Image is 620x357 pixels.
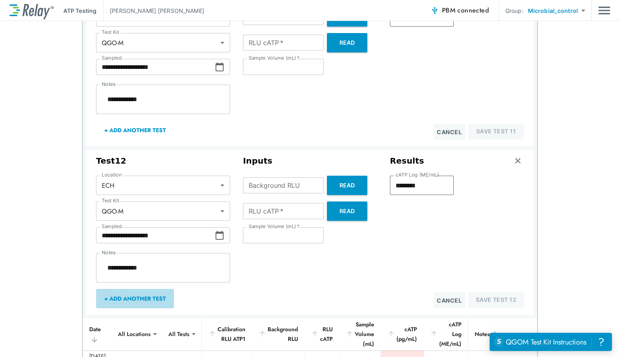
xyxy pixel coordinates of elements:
button: Read [327,33,367,52]
img: LuminUltra Relay [10,2,54,19]
label: Location [102,172,122,178]
p: [PERSON_NAME] [PERSON_NAME] [110,6,204,15]
div: Sample Volume (mL) [346,320,374,349]
button: Cancel [434,124,465,140]
input: Choose date, selected date is Sep 25, 2025 [96,227,215,243]
span: connected [457,6,489,15]
img: Remove [514,157,522,165]
div: All Tests [163,326,195,342]
img: Connected Icon [431,6,439,15]
button: PBM connected [427,2,492,19]
label: Test Kit [102,198,119,203]
div: cATP Log (ME/mL) [430,320,461,349]
p: Group: [505,6,524,15]
label: Sampled [102,224,122,229]
input: Choose date, selected date is Sep 25, 2025 [96,59,215,75]
h3: Test 12 [96,156,230,166]
button: Main menu [598,3,610,18]
div: Notes [475,329,526,339]
button: Read [327,176,367,195]
button: + Add Another Test [96,289,174,308]
label: Sample Volume (mL) [249,55,300,61]
div: RLU cATP [311,324,333,344]
div: cATP (pg/mL) [387,324,417,344]
label: Test Kit [102,29,119,35]
div: QGO-M [96,35,230,51]
img: Drawer Icon [598,3,610,18]
button: Read [327,201,367,221]
div: All Locations [112,326,156,342]
label: Notes [102,250,115,255]
div: QGO-M [96,203,230,219]
div: Calibration RLU ATP1 [208,324,245,344]
div: ECH [96,177,230,193]
label: Sampled [102,55,122,61]
div: Background RLU [258,324,298,344]
h3: Results [390,156,424,166]
span: PBM [442,5,489,16]
h3: Inputs [243,156,377,166]
button: + Add Another Test [96,120,174,140]
th: Date [83,318,112,351]
label: Sample Volume (mL) [249,224,300,229]
p: ATP Testing [63,6,96,15]
iframe: Resource center [490,333,612,351]
label: cATP Log (ME/mL) [396,172,439,178]
label: Notes [102,81,115,87]
button: Cancel [434,292,465,308]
